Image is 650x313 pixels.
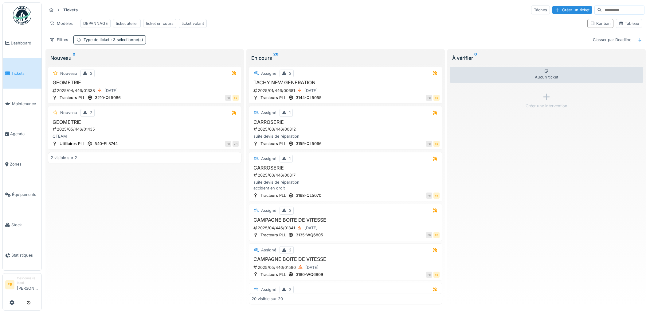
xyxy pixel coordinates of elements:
div: [DATE] [305,265,319,270]
strong: Tickets [61,7,80,13]
div: FB [225,141,231,147]
div: Assigné [261,287,276,292]
div: 2025/01/446/00681 [253,87,440,94]
sup: 20 [273,54,279,62]
div: FB [433,272,440,278]
div: 2 visible sur 2 [51,155,77,161]
h3: CARROSERIE [252,119,440,125]
span: Zones [10,161,39,167]
div: Modèles [47,19,76,28]
span: Maintenance [12,101,39,107]
h3: CARROSERIE [252,165,440,171]
img: Badge_color-CXgf-gQk.svg [13,6,31,25]
div: FB [426,272,432,278]
div: 2025/03/446/00812 [253,126,440,132]
div: Assigné [261,71,276,76]
div: [DATE] [304,225,318,231]
div: 3180-WQ6809 [296,272,323,277]
div: 2 [90,71,92,76]
div: suite devis de réparation accident en droit [252,179,440,191]
div: Assigné [261,156,276,162]
div: Gestionnaire local [17,276,39,285]
div: 2 [289,208,292,213]
div: 2 [289,71,292,76]
div: FB [233,95,239,101]
div: ticket atelier [116,21,138,26]
div: suite devis de réparation [252,133,440,139]
h3: CAMPAGNE BOITE DE VITESSE [252,217,440,223]
div: FB [426,232,432,238]
div: 2 [90,110,92,116]
div: Assigné [261,208,276,213]
div: Utilitaires PLL [60,141,85,147]
span: Dashboard [11,40,39,46]
div: 2025/03/446/00817 [253,172,440,178]
div: [DATE] [304,88,318,94]
a: FB Gestionnaire local[PERSON_NAME] [5,276,39,295]
div: JH [233,141,239,147]
div: 540-EL8744 [95,141,118,147]
div: DEPANNAGE [83,21,108,26]
span: : 3 sélectionné(s) [109,37,143,42]
div: Tâches [531,6,550,14]
div: Créer une intervention [526,103,567,109]
div: 2025/05/446/01590 [253,264,440,271]
div: Tracteurs PLL [260,193,286,198]
div: Classer par Deadline [590,35,634,44]
a: Tickets [3,58,41,89]
div: À vérifier [452,54,641,62]
sup: 2 [73,54,75,62]
span: Tickets [11,71,39,76]
div: 2 [289,287,292,292]
div: ticket en cours [146,21,174,26]
div: Tracteurs PLL [260,232,286,238]
div: 3159-QL5066 [296,141,322,147]
div: Créer un ticket [552,6,592,14]
div: 3210-QL5086 [95,95,121,101]
div: 2025/04/446/01338 [52,87,239,94]
div: Nouveau [60,71,77,76]
div: FB [433,193,440,199]
div: FB [433,141,440,147]
div: Tracteurs PLL [260,95,286,101]
div: [DATE] [104,88,118,94]
div: 3144-QL5055 [296,95,322,101]
div: Tracteurs PLL [60,95,85,101]
div: FB [225,95,231,101]
h3: CAMPAGNE BOITE DE VITESSE [252,256,440,262]
a: Maintenance [3,89,41,119]
a: Stock [3,210,41,240]
div: Aucun ticket [450,67,643,83]
div: Tableau [619,21,639,26]
div: Assigné [261,110,276,116]
div: FB [433,95,440,101]
div: FB [433,232,440,238]
div: En cours [251,54,440,62]
div: 20 visible sur 20 [252,296,283,301]
div: Nouveau [50,54,239,62]
div: Kanban [590,21,611,26]
a: Agenda [3,119,41,149]
a: Zones [3,149,41,180]
div: FB [426,95,432,101]
div: ticket volant [182,21,204,26]
li: FB [5,280,14,289]
span: Stock [11,222,39,228]
div: 2 [289,247,292,253]
span: Statistiques [11,252,39,258]
div: 3168-QL5070 [296,193,321,198]
sup: 0 [474,54,477,62]
span: Agenda [10,131,39,137]
div: 2025/05/446/01435 [52,126,239,132]
a: Équipements [3,179,41,210]
div: Tracteurs PLL [260,141,286,147]
div: Assigné [261,247,276,253]
a: Statistiques [3,240,41,270]
div: Type de ticket [84,37,143,43]
div: 1 [289,110,291,116]
span: Équipements [12,192,39,197]
div: Nouveau [60,110,77,116]
h3: TACHY NEW GENERATION [252,80,440,86]
div: FB [426,141,432,147]
div: 2025/04/446/01341 [253,224,440,232]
